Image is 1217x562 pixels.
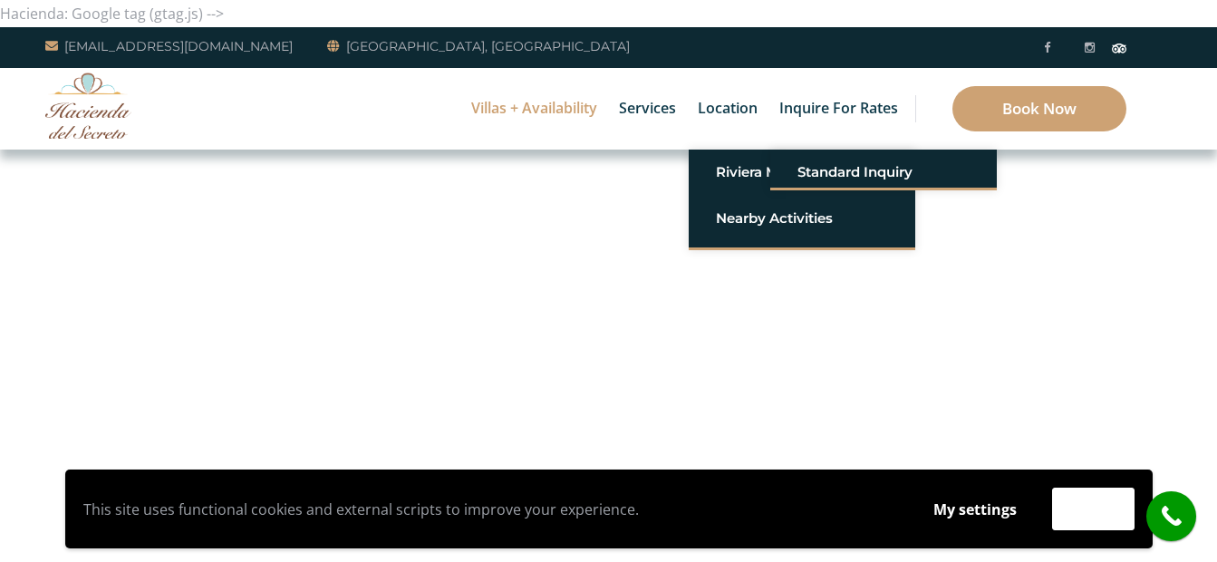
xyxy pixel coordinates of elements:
i: call [1151,496,1192,537]
a: Standard Inquiry [797,156,970,189]
a: Services [610,68,685,150]
button: My settings [916,489,1034,530]
a: Location [689,68,767,150]
a: Riviera Maya [716,156,888,189]
a: call [1146,491,1196,541]
img: Awesome Logo [45,73,131,139]
a: [GEOGRAPHIC_DATA], [GEOGRAPHIC_DATA] [327,35,630,57]
img: Tripadvisor_logomark.svg [1112,44,1126,53]
a: [EMAIL_ADDRESS][DOMAIN_NAME] [45,35,293,57]
button: Accept [1052,488,1135,530]
a: Villas + Availability [462,68,606,150]
a: Book Now [952,86,1126,131]
a: Inquire for Rates [770,68,907,150]
p: This site uses functional cookies and external scripts to improve your experience. [83,496,898,523]
a: Nearby Activities [716,202,888,235]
